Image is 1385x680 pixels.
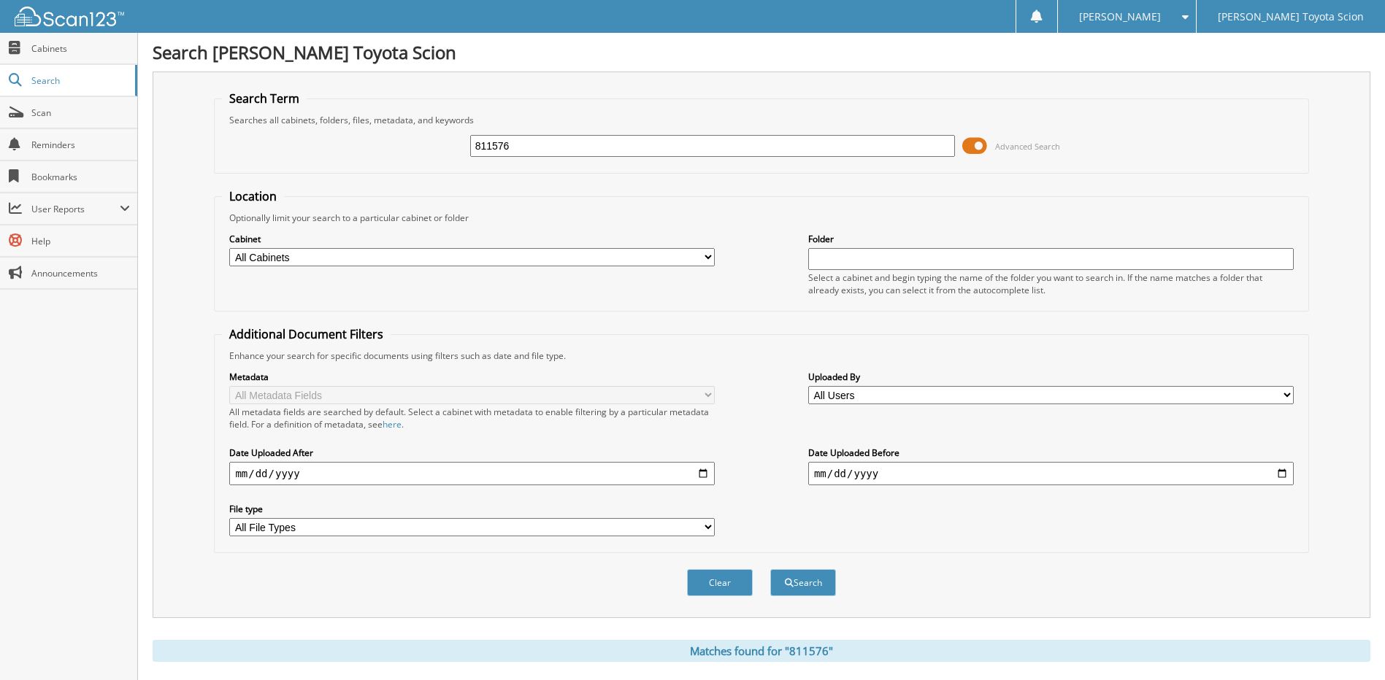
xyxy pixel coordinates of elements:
[31,171,130,183] span: Bookmarks
[31,74,128,87] span: Search
[222,212,1300,224] div: Optionally limit your search to a particular cabinet or folder
[31,107,130,119] span: Scan
[229,233,715,245] label: Cabinet
[222,114,1300,126] div: Searches all cabinets, folders, files, metadata, and keywords
[222,188,284,204] legend: Location
[31,42,130,55] span: Cabinets
[229,406,715,430] div: All metadata fields are searched by default. Select a cabinet with metadata to enable filtering b...
[808,462,1294,485] input: end
[808,271,1294,296] div: Select a cabinet and begin typing the name of the folder you want to search in. If the name match...
[229,447,715,459] label: Date Uploaded After
[808,233,1294,245] label: Folder
[770,569,836,596] button: Search
[222,326,391,342] legend: Additional Document Filters
[222,349,1300,362] div: Enhance your search for specific documents using filters such as date and file type.
[31,139,130,151] span: Reminders
[31,235,130,247] span: Help
[808,447,1294,459] label: Date Uploaded Before
[229,462,715,485] input: start
[31,267,130,279] span: Announcements
[153,640,1370,662] div: Matches found for "811576"
[15,7,124,26] img: scan123-logo-white.svg
[31,203,120,215] span: User Reports
[1079,12,1161,21] span: [PERSON_NAME]
[687,569,753,596] button: Clear
[153,40,1370,64] h1: Search [PERSON_NAME] Toyota Scion
[383,418,402,430] a: here
[808,371,1294,383] label: Uploaded By
[995,141,1060,152] span: Advanced Search
[229,371,715,383] label: Metadata
[229,503,715,515] label: File type
[1218,12,1364,21] span: [PERSON_NAME] Toyota Scion
[222,90,307,107] legend: Search Term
